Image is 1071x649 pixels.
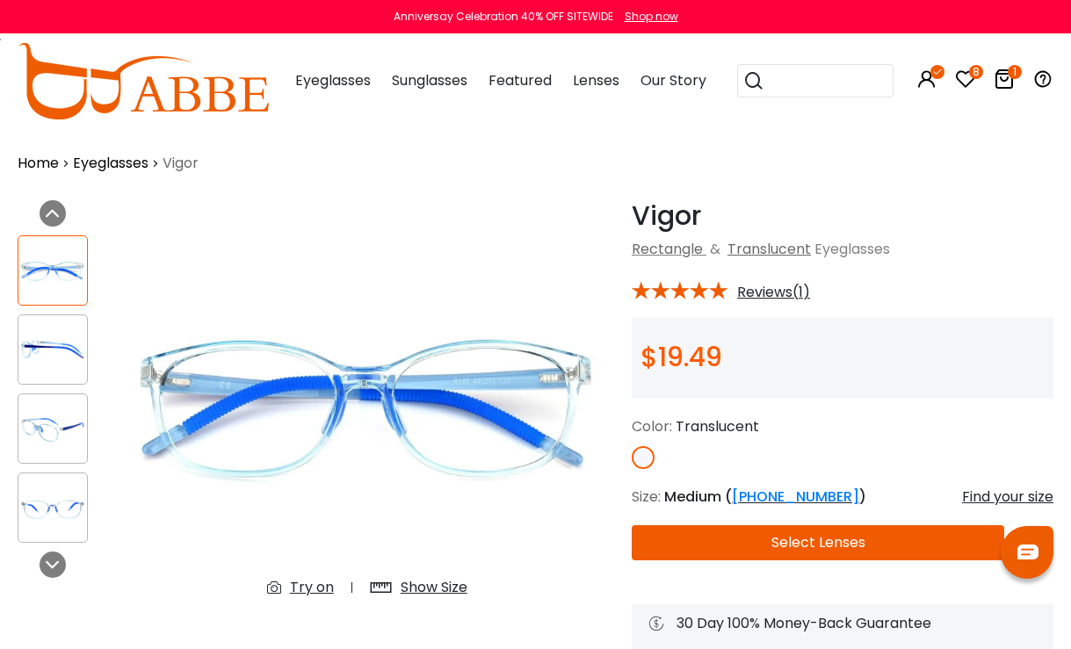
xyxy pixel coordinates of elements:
[573,70,619,90] span: Lenses
[401,577,467,598] div: Show Size
[727,239,811,259] a: Translucent
[616,9,678,24] a: Shop now
[632,487,661,507] span: Size:
[640,70,706,90] span: Our Story
[814,239,890,259] span: Eyeglasses
[676,416,759,436] span: Translucent
[649,613,1036,634] div: 30 Day 100% Money-Back Guarantee
[955,72,976,92] a: 8
[488,70,552,90] span: Featured
[737,285,810,300] span: Reviews(1)
[632,239,703,259] a: Rectangle
[962,487,1053,508] div: Find your size
[732,487,859,507] a: [PHONE_NUMBER]
[18,153,59,174] a: Home
[392,70,467,90] span: Sunglasses
[625,9,678,25] div: Shop now
[18,412,87,446] img: Vigor Translucent TR Eyeglasses , UniversalBridgeFit , Lightweight Frames from ABBE Glasses
[994,72,1015,92] a: 1
[295,70,371,90] span: Eyeglasses
[18,333,87,367] img: Vigor Translucent TR Eyeglasses , UniversalBridgeFit , Lightweight Frames from ABBE Glasses
[632,525,1004,560] button: Select Lenses
[640,338,722,376] span: $19.49
[664,487,866,507] span: Medium ( )
[1017,544,1038,559] img: chat
[18,491,87,525] img: Vigor Translucent TR Eyeglasses , UniversalBridgeFit , Lightweight Frames from ABBE Glasses
[706,239,724,259] span: &
[18,254,87,288] img: Vigor Translucent TR Eyeglasses , UniversalBridgeFit , Lightweight Frames from ABBE Glasses
[632,200,1053,232] h1: Vigor
[632,416,672,436] span: Color:
[163,153,199,174] span: Vigor
[969,65,983,79] i: 8
[73,153,148,174] a: Eyeglasses
[290,577,334,598] div: Try on
[18,43,269,119] img: abbeglasses.com
[120,200,615,612] img: Vigor Translucent TR Eyeglasses , UniversalBridgeFit , Lightweight Frames from ABBE Glasses
[394,9,613,25] div: Anniversay Celebration 40% OFF SITEWIDE
[1008,65,1022,79] i: 1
